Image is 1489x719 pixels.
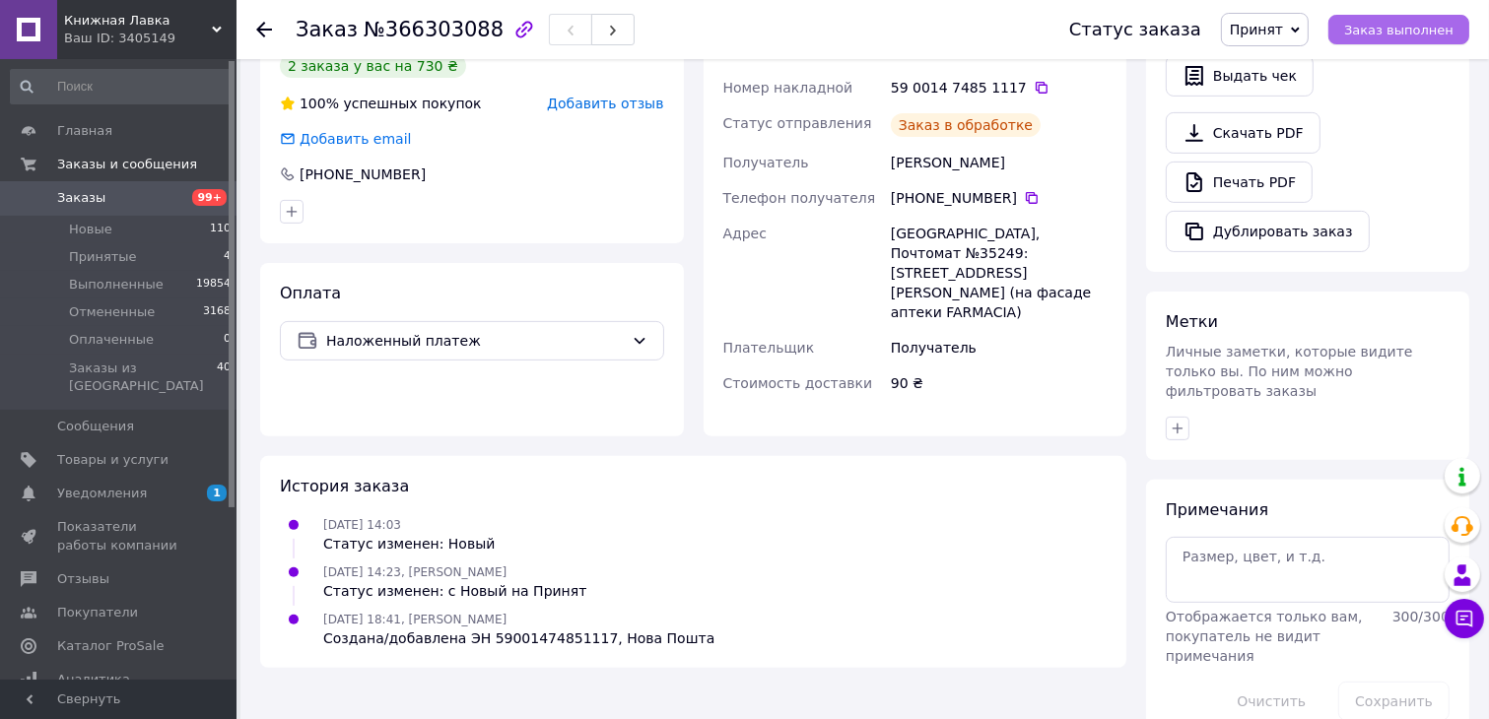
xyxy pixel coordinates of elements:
[69,221,112,238] span: Новые
[723,80,853,96] span: Номер накладной
[323,518,401,532] span: [DATE] 14:03
[224,331,231,349] span: 0
[57,122,112,140] span: Главная
[1344,23,1454,37] span: Заказ выполнен
[280,54,466,78] div: 2 заказа у вас на 730 ₴
[224,248,231,266] span: 4
[1166,344,1413,399] span: Личные заметки, которые видите только вы. По ним можно фильтровать заказы
[887,365,1111,401] div: 90 ₴
[1166,55,1314,97] button: Выдать чек
[547,96,663,111] span: Добавить отзыв
[57,604,138,621] span: Покупатели
[891,188,1107,208] div: [PHONE_NUMBER]
[64,12,212,30] span: Книжная Лавка
[10,69,233,104] input: Поиск
[1328,15,1469,44] button: Заказ выполнен
[203,303,231,321] span: 3168
[280,284,341,302] span: Оплата
[69,248,137,266] span: Принятые
[1230,22,1283,37] span: Принят
[296,18,358,41] span: Заказ
[887,145,1111,180] div: [PERSON_NAME]
[1069,20,1201,39] div: Статус заказа
[1392,609,1450,624] span: 300 / 300
[298,129,414,149] div: Добавить email
[217,359,231,395] span: 40
[723,115,872,131] span: Статус отправления
[723,190,876,206] span: Телефон получателя
[298,164,428,184] div: [PHONE_NUMBER]
[207,485,227,501] span: 1
[280,94,482,113] div: успешных покупок
[1166,500,1268,519] span: Примечания
[280,477,409,495] span: История заказа
[57,671,130,688] span: Аналитика
[723,155,809,170] span: Получатель
[196,276,231,294] span: 19854
[323,581,586,601] div: Статус изменен: с Новый на Принят
[887,330,1111,365] div: Получатель
[364,18,504,41] span: №366303088
[69,276,164,294] span: Выполненные
[64,30,237,47] div: Ваш ID: 3405149
[1166,609,1363,664] span: Отображается только вам, покупатель не видит примечания
[1445,599,1484,638] button: Чат с покупателем
[57,485,147,502] span: Уведомления
[1166,312,1218,331] span: Метки
[57,570,109,588] span: Отзывы
[69,331,154,349] span: Оплаченные
[57,156,197,173] span: Заказы и сообщения
[326,330,624,352] span: Наложенный платеж
[323,613,507,626] span: [DATE] 18:41, [PERSON_NAME]
[192,189,227,206] span: 99+
[278,129,414,149] div: Добавить email
[1166,211,1370,252] button: Дублировать заказ
[1166,162,1313,203] a: Печать PDF
[69,359,217,395] span: Заказы из [GEOGRAPHIC_DATA]
[891,78,1107,98] div: 59 0014 7485 1117
[723,375,873,391] span: Стоимость доставки
[323,565,507,579] span: [DATE] 14:23, [PERSON_NAME]
[69,303,155,321] span: Отмененные
[891,113,1041,137] div: Заказ в обработке
[887,216,1111,330] div: [GEOGRAPHIC_DATA], Почтомат №35249: [STREET_ADDRESS][PERSON_NAME] (на фасаде аптеки FARMACIА)
[57,189,105,207] span: Заказы
[723,340,815,356] span: Плательщик
[723,226,767,241] span: Адрес
[256,20,272,39] div: Вернуться назад
[57,418,134,435] span: Сообщения
[300,96,339,111] span: 100%
[57,518,182,554] span: Показатели работы компании
[1166,112,1320,154] a: Скачать PDF
[323,628,714,648] div: Создана/добавлена ЭН 59001474851117, Нова Пошта
[323,534,495,554] div: Статус изменен: Новый
[57,451,169,469] span: Товары и услуги
[57,637,164,655] span: Каталог ProSale
[210,221,231,238] span: 110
